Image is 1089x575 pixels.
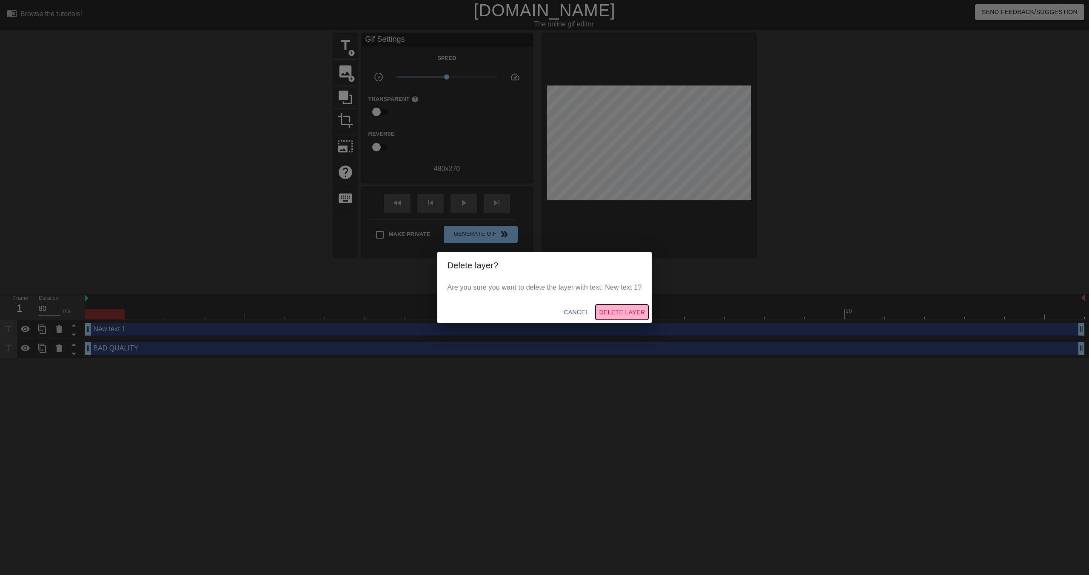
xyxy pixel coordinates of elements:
span: Cancel [564,307,589,318]
button: Delete Layer [596,305,648,320]
p: Are you sure you want to delete the layer with text: New text 1? [448,282,642,293]
span: Delete Layer [599,307,645,318]
button: Cancel [560,305,592,320]
h2: Delete layer? [448,259,642,272]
